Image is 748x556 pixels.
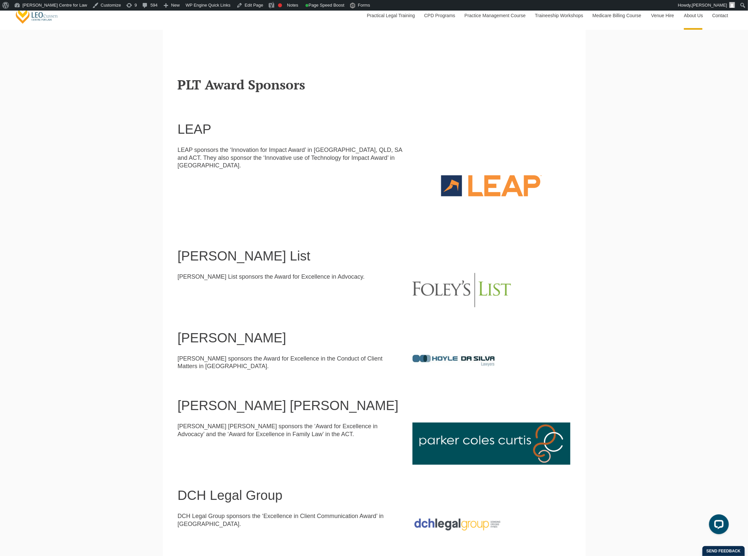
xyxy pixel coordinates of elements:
[15,5,59,24] a: [PERSON_NAME] Centre for Law
[178,355,403,370] p: [PERSON_NAME] sponsors the Award for Excellence in the Conduct of Client Matters in [GEOGRAPHIC_D...
[530,1,588,30] a: Traineeship Workshops
[178,122,571,136] h1: LEAP
[178,330,571,345] h1: [PERSON_NAME]
[460,1,530,30] a: Practice Management Course
[707,1,733,30] a: Contact
[588,1,646,30] a: Medicare Billing Course
[419,1,459,30] a: CPD Programs
[178,273,403,281] p: [PERSON_NAME] List sponsors the Award for Excellence in Advocacy.
[692,3,727,8] span: [PERSON_NAME]
[178,77,571,92] h2: PLT Award Sponsors
[178,249,571,263] h1: [PERSON_NAME] List
[362,1,419,30] a: Practical Legal Training
[178,423,403,438] p: [PERSON_NAME] [PERSON_NAME] sponsors the ‘Award for Excellence in Advocacy’ and the ‘Award for Ex...
[178,512,403,528] p: DCH Legal Group sponsors the ‘Excellence in Client Communication Award’ in [GEOGRAPHIC_DATA].
[278,3,282,7] div: Focus keyphrase not set
[704,512,731,539] iframe: LiveChat chat widget
[646,1,679,30] a: Venue Hire
[178,146,403,169] p: LEAP sponsors the ‘Innovation for Impact Award’ in [GEOGRAPHIC_DATA], QLD, SA and ACT. They also ...
[178,488,571,503] h1: DCH Legal Group
[178,398,571,413] h1: [PERSON_NAME] [PERSON_NAME]
[679,1,707,30] a: About Us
